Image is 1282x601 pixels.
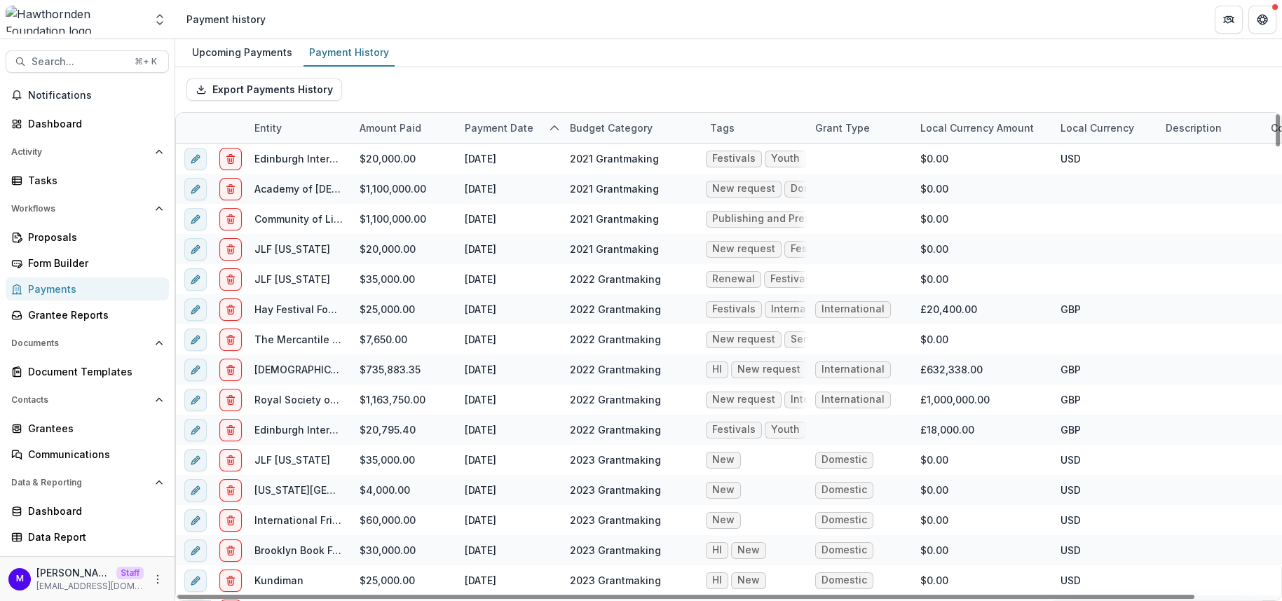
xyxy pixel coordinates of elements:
[570,362,661,377] div: 2022 Grantmaking
[1215,6,1243,34] button: Partners
[737,544,760,556] div: New
[184,479,207,502] button: edit
[184,238,207,261] button: edit
[6,198,169,220] button: Open Workflows
[149,571,166,588] button: More
[28,282,158,296] div: Payments
[28,308,158,322] div: Grantee Reports
[1052,445,1157,475] div: USD
[219,359,242,381] button: delete
[912,113,1052,143] div: Local Currency Amount
[351,415,456,445] div: $20,795.40
[791,243,834,255] div: Festivals
[184,148,207,170] button: edit
[712,544,722,556] div: HI
[1052,113,1157,143] div: Local Currency
[36,565,111,580] p: [PERSON_NAME]
[737,574,760,586] div: New
[6,84,169,106] button: Notifications
[28,530,158,544] div: Data Report
[771,153,800,165] div: Youth
[6,112,169,135] a: Dashboard
[770,273,814,285] div: Festivals
[821,484,867,496] span: Domestic
[116,567,144,579] p: Staff
[351,475,456,505] div: $4,000.00
[254,394,385,406] a: Royal Society of Literature
[791,183,836,195] div: Domestic
[28,364,158,379] div: Document Templates
[1052,535,1157,565] div: USD
[28,90,163,102] span: Notifications
[712,273,755,285] div: Renewal
[912,324,1052,354] div: $0.00
[712,183,775,195] div: New request
[912,415,1052,445] div: £18,000.00
[184,178,207,200] button: edit
[184,449,207,471] button: edit
[912,565,1052,595] div: $0.00
[16,574,24,583] div: Maddie
[561,113,702,143] div: Budget Category
[807,120,878,135] div: Grant Type
[219,178,242,200] button: delete
[186,39,298,67] a: Upcoming Payments
[6,332,169,354] button: Open Documents
[821,394,885,406] span: International
[6,251,169,275] a: Form Builder
[6,499,169,523] a: Dashboard
[184,329,207,351] button: edit
[351,234,456,264] div: $20,000.00
[1052,415,1157,445] div: GBP
[254,213,484,225] a: Community of Literary Magazines and Presses
[912,385,1052,415] div: £1,000,000.00
[11,204,149,214] span: Workflows
[6,389,169,411] button: Open Contacts
[456,535,561,565] div: [DATE]
[219,509,242,532] button: delete
[186,12,266,27] div: Payment history
[186,78,342,101] button: Export Payments History
[246,113,351,143] div: Entity
[6,417,169,440] a: Grantees
[184,208,207,230] button: edit
[912,505,1052,535] div: $0.00
[219,148,242,170] button: delete
[36,580,144,593] p: [EMAIL_ADDRESS][DOMAIN_NAME]
[1052,354,1157,385] div: GBP
[912,144,1052,174] div: $0.00
[304,39,395,67] a: Payment History
[702,113,807,143] div: Tags
[456,565,561,595] div: [DATE]
[912,354,1052,385] div: £632,338.00
[184,359,207,381] button: edit
[912,120,1042,135] div: Local Currency Amount
[351,324,456,354] div: $7,650.00
[219,329,242,351] button: delete
[28,256,158,270] div: Form Builder
[912,475,1052,505] div: $0.00
[702,120,743,135] div: Tags
[351,535,456,565] div: $30,000.00
[456,120,542,135] div: Payment Date
[712,514,735,526] div: New
[712,364,722,375] div: HI
[712,153,756,165] div: Festivals
[821,454,867,466] span: Domestic
[1157,113,1262,143] div: Description
[712,454,735,466] div: New
[1052,385,1157,415] div: GBP
[351,354,456,385] div: $735,883.35
[821,574,867,586] span: Domestic
[1052,144,1157,174] div: USD
[456,113,561,143] div: Payment Date
[6,303,169,326] a: Grantee Reports
[791,394,854,406] div: International
[570,392,661,407] div: 2022 Grantmaking
[6,525,169,548] a: Data Report
[771,303,834,315] div: International
[6,471,169,494] button: Open Data & Reporting
[351,144,456,174] div: $20,000.00
[712,574,722,586] div: HI
[184,389,207,411] button: edit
